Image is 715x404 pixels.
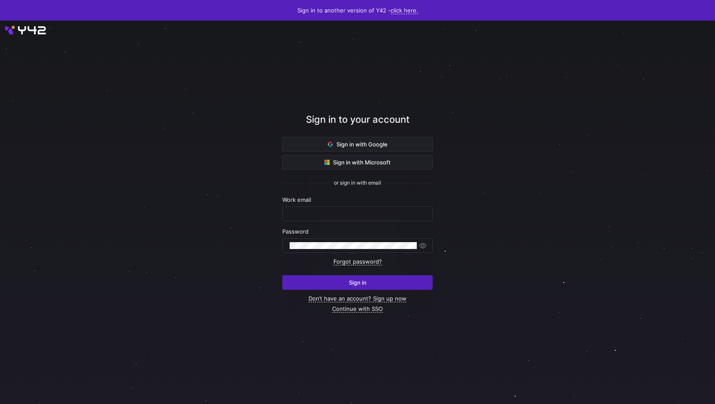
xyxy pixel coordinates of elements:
[333,258,382,265] a: Forgot password?
[309,295,406,302] a: Don’t have an account? Sign up now
[328,141,388,148] span: Sign in with Google
[282,275,433,290] button: Sign in
[282,155,433,170] button: Sign in with Microsoft
[324,159,391,166] span: Sign in with Microsoft
[282,137,433,152] button: Sign in with Google
[349,279,367,286] span: Sign in
[282,196,311,203] span: Work email
[282,228,309,235] span: Password
[332,305,383,313] a: Continue with SSO
[282,112,433,137] div: Sign in to your account
[391,7,418,14] a: click here.
[334,180,381,186] span: or sign in with email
